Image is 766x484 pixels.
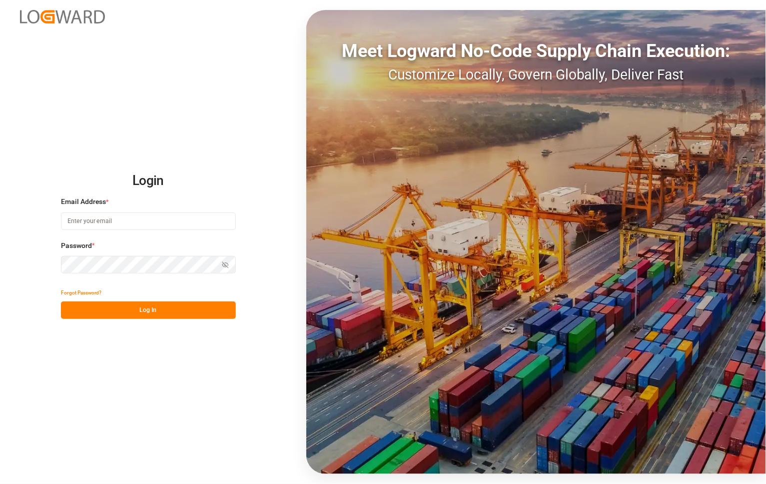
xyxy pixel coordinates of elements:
span: Password [61,240,92,251]
input: Enter your email [61,212,236,230]
div: Customize Locally, Govern Globally, Deliver Fast [306,64,766,85]
h2: Login [61,165,236,197]
div: Meet Logward No-Code Supply Chain Execution: [306,37,766,64]
span: Email Address [61,196,106,207]
button: Forgot Password? [61,284,102,301]
img: Logward_new_orange.png [20,10,105,23]
button: Log In [61,301,236,319]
